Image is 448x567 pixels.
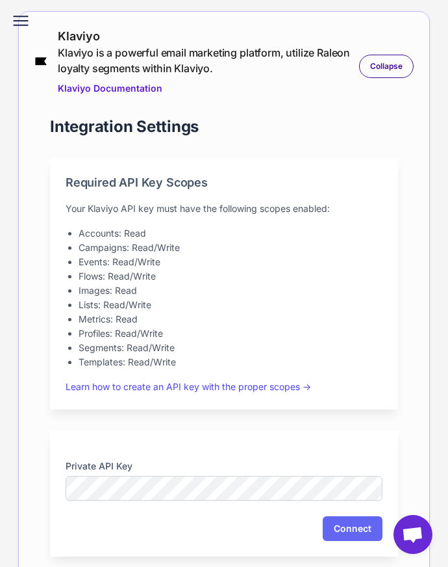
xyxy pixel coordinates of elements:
[79,226,382,241] li: Accounts: Read
[58,81,359,96] a: Klaviyo Documentation
[79,269,382,283] li: Flows: Read/Write
[58,27,359,45] div: Klaviyo
[58,45,359,76] div: Klaviyo is a powerful email marketing platform, utilize Raleon loyalty segments within Klaviyo.
[79,241,382,255] li: Campaigns: Read/Write
[79,298,382,312] li: Lists: Read/Write
[79,341,382,355] li: Segments: Read/Write
[66,174,382,191] h2: Required API Key Scopes
[79,255,382,269] li: Events: Read/Write
[79,326,382,341] li: Profiles: Read/Write
[66,381,311,392] a: Learn how to create an API key with the proper scopes →
[323,516,382,541] button: Connect
[393,515,432,554] a: Open chat
[66,459,382,473] label: Private API Key
[79,312,382,326] li: Metrics: Read
[79,283,382,298] li: Images: Read
[50,116,199,137] h1: Integration Settings
[370,60,403,72] span: Collapse
[66,202,382,216] p: Your Klaviyo API key must have the following scopes enabled:
[79,355,382,369] li: Templates: Read/Write
[34,57,47,66] img: klaviyo.png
